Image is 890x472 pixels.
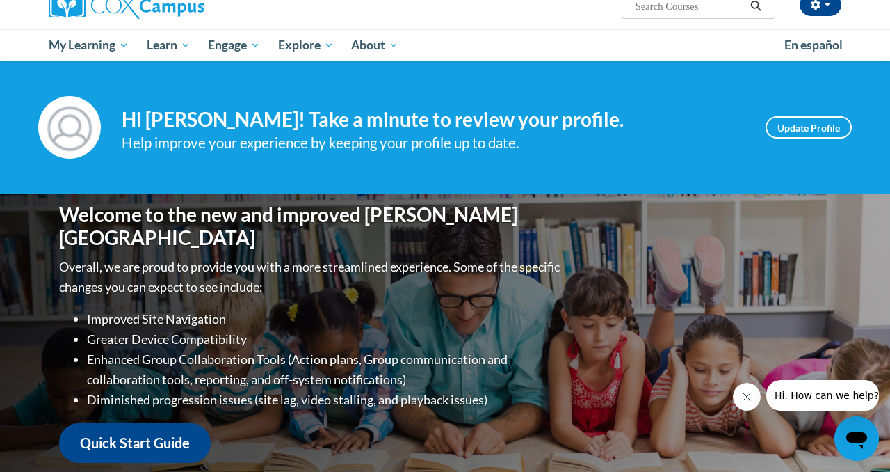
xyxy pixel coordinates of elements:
[40,29,138,61] a: My Learning
[343,29,408,61] a: About
[351,37,398,54] span: About
[834,416,879,461] iframe: Button to launch messaging window
[766,116,852,139] a: Update Profile
[38,96,101,159] img: Profile Image
[199,29,269,61] a: Engage
[38,29,852,61] div: Main menu
[122,108,745,132] h4: Hi [PERSON_NAME]! Take a minute to review your profile.
[208,37,260,54] span: Engage
[138,29,200,61] a: Learn
[278,37,334,54] span: Explore
[733,383,761,411] iframe: Close message
[59,203,563,250] h1: Welcome to the new and improved [PERSON_NAME][GEOGRAPHIC_DATA]
[147,37,191,54] span: Learn
[269,29,343,61] a: Explore
[59,423,211,463] a: Quick Start Guide
[766,380,879,411] iframe: Message from company
[87,329,563,349] li: Greater Device Compatibility
[775,31,852,60] a: En español
[59,257,563,297] p: Overall, we are proud to provide you with a more streamlined experience. Some of the specific cha...
[87,349,563,390] li: Enhanced Group Collaboration Tools (Action plans, Group communication and collaboration tools, re...
[87,309,563,329] li: Improved Site Navigation
[87,390,563,410] li: Diminished progression issues (site lag, video stalling, and playback issues)
[784,38,843,52] span: En español
[122,132,745,155] div: Help improve your experience by keeping your profile up to date.
[49,37,129,54] span: My Learning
